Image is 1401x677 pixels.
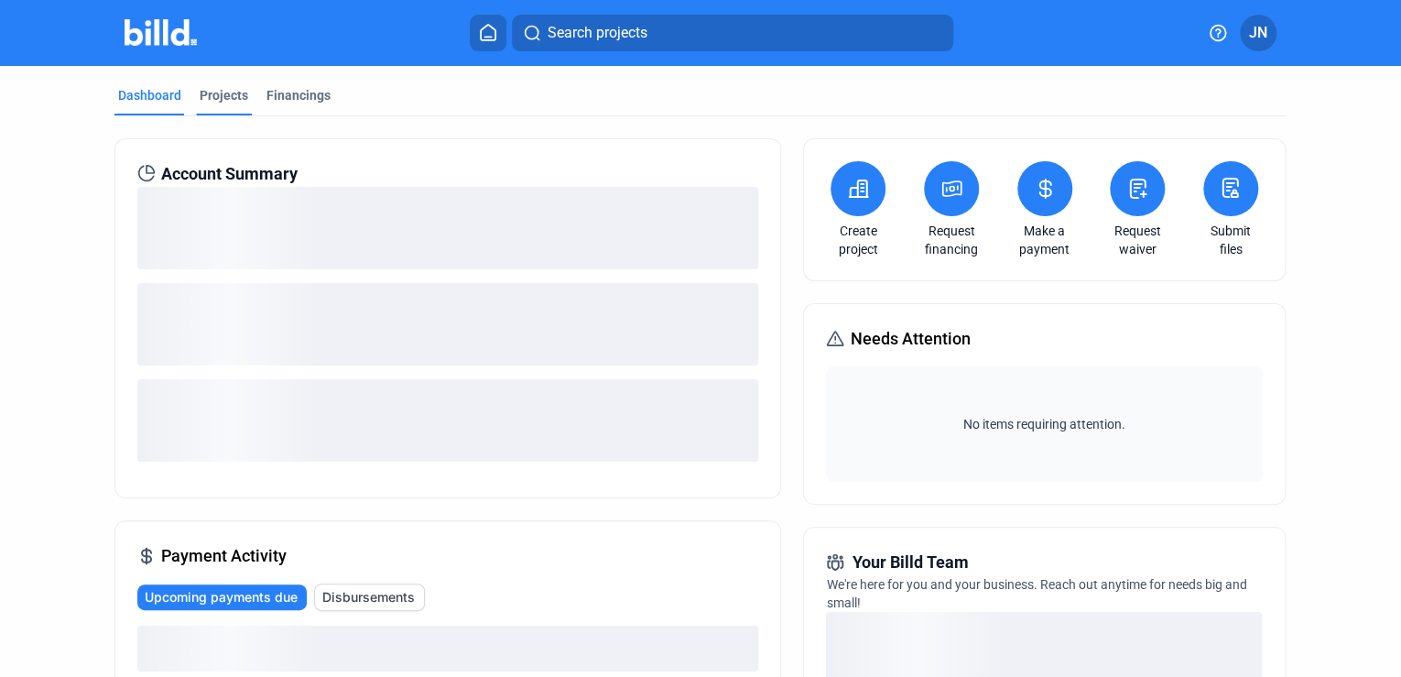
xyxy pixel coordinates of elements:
[161,161,298,187] span: Account Summary
[137,584,307,610] button: Upcoming payments due
[137,283,758,366] div: loading
[826,577,1246,610] span: We're here for you and your business. Reach out anytime for needs big and small!
[125,19,197,46] img: Billd Company Logo
[161,543,287,569] span: Payment Activity
[919,222,983,258] a: Request financing
[850,326,970,352] span: Needs Attention
[118,86,181,104] div: Dashboard
[145,588,298,606] span: Upcoming payments due
[266,86,331,104] div: Financings
[1013,222,1077,258] a: Make a payment
[1249,22,1267,44] span: JN
[322,588,415,606] span: Disbursements
[833,415,1254,433] span: No items requiring attention.
[314,584,425,611] button: Disbursements
[137,187,758,269] div: loading
[826,222,890,258] a: Create project
[512,15,953,51] button: Search projects
[137,379,758,462] div: loading
[1240,15,1276,51] button: JN
[1105,222,1169,258] a: Request waiver
[137,626,758,672] div: loading
[1199,222,1263,258] a: Submit files
[852,550,968,575] span: Your Billd Team
[547,22,646,44] span: Search projects
[200,86,248,104] div: Projects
